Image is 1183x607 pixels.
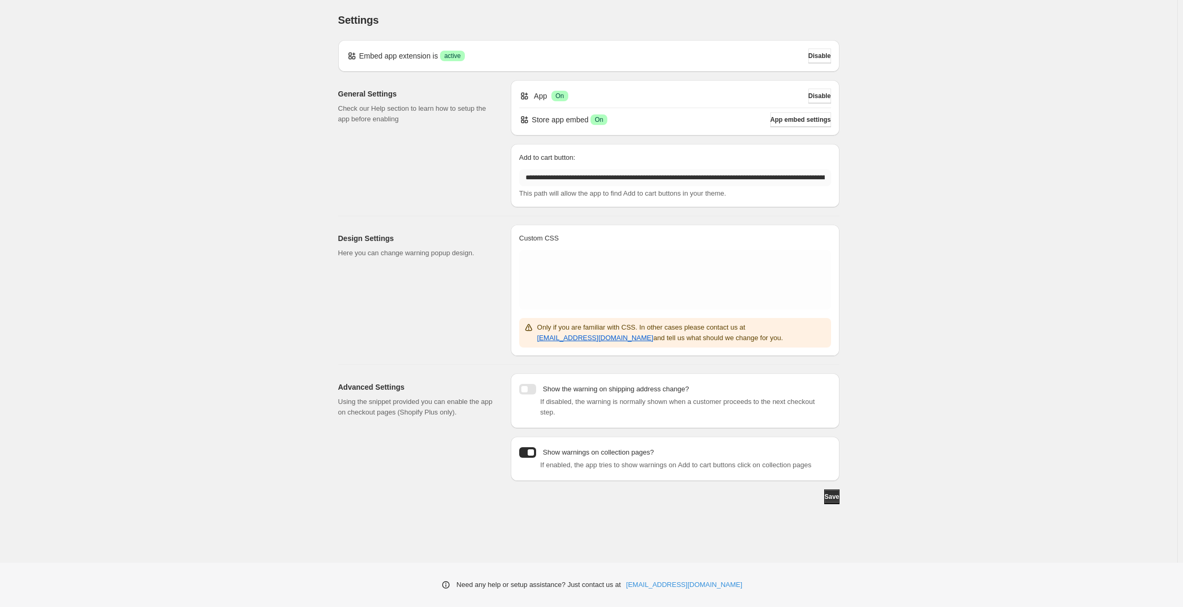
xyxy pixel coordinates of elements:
p: Show warnings on collection pages? [543,447,654,458]
button: Disable [808,89,831,103]
a: [EMAIL_ADDRESS][DOMAIN_NAME] [537,334,653,342]
p: Using the snippet provided you can enable the app on checkout pages (Shopify Plus only). [338,397,494,418]
h2: Design Settings [338,233,494,244]
a: [EMAIL_ADDRESS][DOMAIN_NAME] [626,580,742,590]
span: Disable [808,52,831,60]
span: Settings [338,14,379,26]
span: If disabled, the warning is normally shown when a customer proceeds to the next checkout step. [540,398,815,416]
p: App [534,91,547,101]
button: Disable [808,49,831,63]
span: Add to cart button: [519,153,575,161]
button: App embed settings [770,112,831,127]
span: active [444,52,461,60]
p: Check our Help section to learn how to setup the app before enabling [338,103,494,124]
p: Show the warning on shipping address change? [543,384,689,394]
span: App embed settings [770,115,831,124]
h2: General Settings [338,89,494,99]
span: On [595,115,603,124]
span: If enabled, the app tries to show warnings on Add to cart buttons click on collection pages [540,461,812,469]
span: This path will allow the app to find Add to cart buttons in your theme. [519,189,726,197]
p: Here you can change warning popup design. [338,248,494,258]
h2: Advanced Settings [338,382,494,392]
span: Disable [808,92,831,100]
span: On [556,92,564,100]
span: Save [824,493,839,501]
p: Only if you are familiar with CSS. In other cases please contact us at and tell us what should we... [537,322,827,343]
p: Embed app extension is [359,51,438,61]
button: Save [824,489,839,504]
p: Store app embed [532,114,588,125]
span: Custom CSS [519,234,559,242]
